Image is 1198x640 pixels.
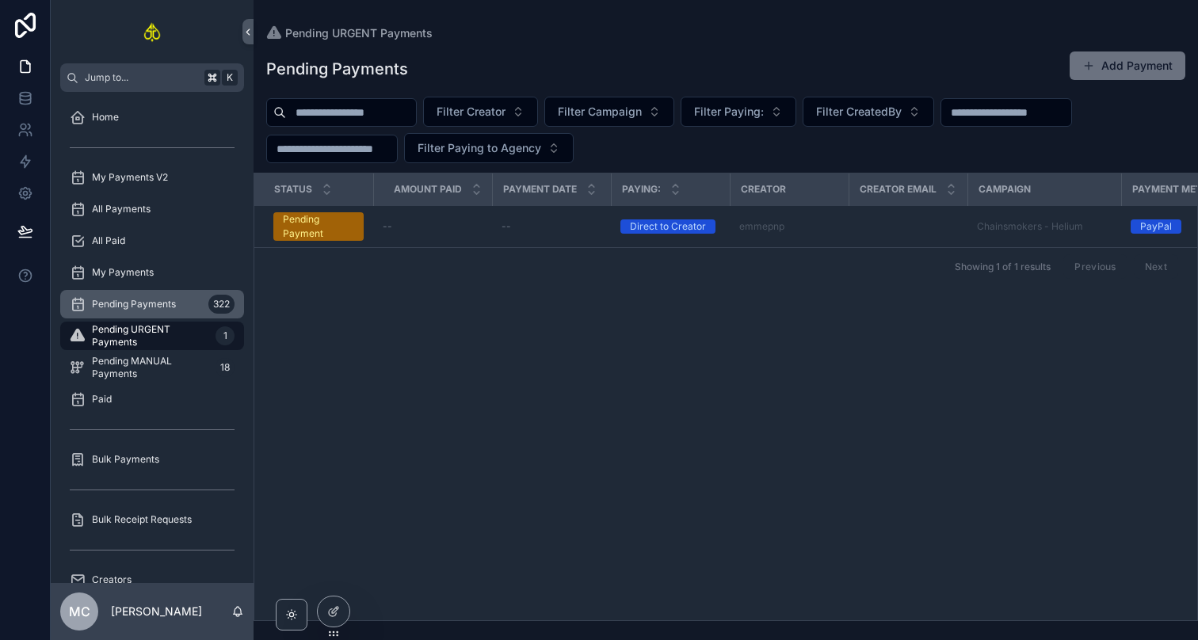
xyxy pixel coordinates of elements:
span: Home [92,111,119,124]
h1: Pending Payments [266,58,408,80]
img: App logo [143,19,162,44]
span: Showing 1 of 1 results [955,261,1051,273]
span: -- [383,220,392,233]
a: Chainsmokers - Helium [977,220,1112,233]
a: Direct to Creator [620,219,720,234]
span: Filter Paying to Agency [418,140,541,156]
span: Filter CreatedBy [816,104,902,120]
div: 322 [208,295,235,314]
a: -- [502,220,601,233]
span: Amount Paid [394,183,462,196]
button: Select Button [423,97,538,127]
span: Creator [741,183,786,196]
span: Filter Campaign [558,104,642,120]
span: Paying: [622,183,661,196]
a: My Payments [60,258,244,287]
span: Pending MANUAL Payments [92,355,209,380]
button: Select Button [404,133,574,163]
a: All Paid [60,227,244,255]
span: My Payments V2 [92,171,168,184]
a: Home [60,103,244,131]
a: Pending URGENT Payments [266,25,433,41]
span: -- [502,220,511,233]
span: Bulk Receipt Requests [92,513,192,526]
a: Chainsmokers - Helium [977,220,1083,233]
span: All Payments [92,203,151,215]
span: Status [274,183,312,196]
a: Pending MANUAL Payments18 [60,353,244,382]
button: Select Button [681,97,796,127]
div: Direct to Creator [630,219,706,234]
span: Pending URGENT Payments [92,323,209,349]
a: Bulk Receipt Requests [60,505,244,534]
button: Select Button [544,97,674,127]
a: Pending Payment [273,212,364,241]
button: Select Button [803,97,934,127]
a: Pending URGENT Payments1 [60,322,244,350]
span: Payment Date [503,183,577,196]
span: Bulk Payments [92,453,159,466]
span: My Payments [92,266,154,279]
a: Paid [60,385,244,413]
span: MC [69,602,90,621]
button: Jump to...K [60,63,244,92]
div: scrollable content [51,92,254,583]
span: Filter Creator [437,104,506,120]
span: Jump to... [85,71,198,84]
div: 18 [216,358,235,377]
a: Creators [60,566,244,594]
div: 1 [216,326,235,345]
span: Paid [92,393,112,406]
div: Pending Payment [283,212,354,241]
p: [PERSON_NAME] [111,604,202,619]
span: Pending Payments [92,298,176,310]
a: -- [383,220,483,233]
span: Filter Paying: [694,104,764,120]
span: Pending URGENT Payments [285,25,433,41]
a: emmepnp [739,220,839,233]
span: Creators [92,573,132,586]
button: Add Payment [1070,51,1185,80]
span: K [223,71,236,84]
a: All Payments [60,195,244,223]
a: Bulk Payments [60,445,244,474]
a: My Payments V2 [60,163,244,192]
div: PayPal [1140,219,1172,234]
span: Campaign [979,183,1031,196]
span: Creator Email [860,183,937,196]
span: All Paid [92,234,125,247]
a: emmepnp [739,220,784,233]
a: Pending Payments322 [60,290,244,318]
